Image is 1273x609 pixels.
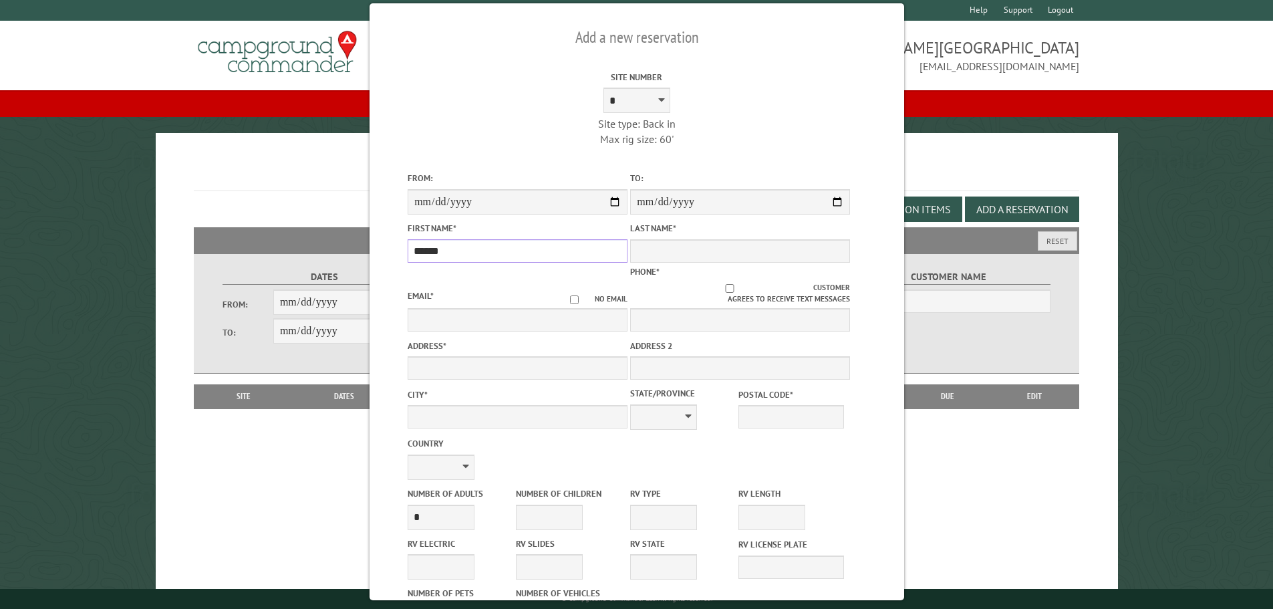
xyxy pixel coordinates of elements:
[223,269,426,285] label: Dates
[223,326,273,339] label: To:
[516,487,621,500] label: Number of Children
[200,384,287,408] th: Site
[194,26,361,78] img: Campground Commander
[630,340,850,352] label: Address 2
[516,587,621,600] label: Number of Vehicles
[527,71,746,84] label: Site Number
[408,537,513,550] label: RV Electric
[527,116,746,131] div: Site type: Back in
[847,197,962,222] button: Edit Add-on Items
[738,388,844,401] label: Postal Code
[223,298,273,311] label: From:
[408,290,434,301] label: Email
[990,384,1080,408] th: Edit
[287,384,402,408] th: Dates
[554,293,627,305] label: No email
[630,266,660,277] label: Phone
[527,132,746,146] div: Max rig size: 60'
[738,538,844,551] label: RV License Plate
[408,222,627,235] label: First Name
[630,487,736,500] label: RV Type
[630,282,850,305] label: Customer agrees to receive text messages
[1038,231,1077,251] button: Reset
[965,197,1079,222] button: Add a Reservation
[194,227,1080,253] h2: Filters
[194,154,1080,191] h1: Reservations
[630,172,850,185] label: To:
[408,172,627,185] label: From:
[738,487,844,500] label: RV Length
[561,594,712,603] small: © Campground Commander LLC. All rights reserved.
[408,437,627,450] label: Country
[408,340,627,352] label: Address
[905,384,990,408] th: Due
[630,222,850,235] label: Last Name
[646,284,813,293] input: Customer agrees to receive text messages
[408,587,513,600] label: Number of Pets
[408,487,513,500] label: Number of Adults
[630,537,736,550] label: RV State
[630,387,736,400] label: State/Province
[408,25,866,50] h2: Add a new reservation
[516,537,621,550] label: RV Slides
[554,295,595,304] input: No email
[847,269,1050,285] label: Customer Name
[408,388,627,401] label: City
